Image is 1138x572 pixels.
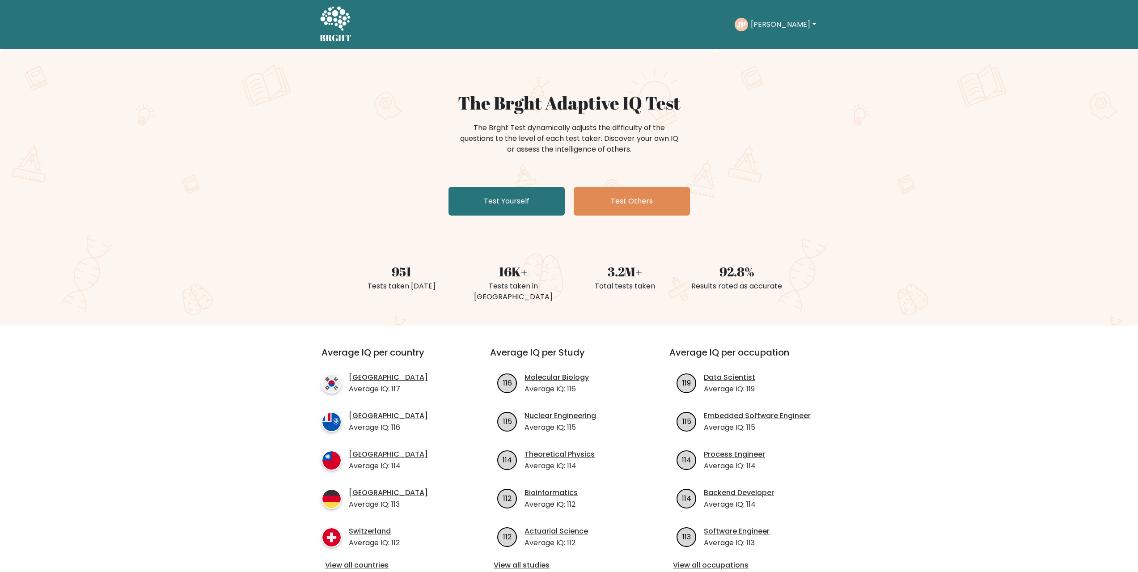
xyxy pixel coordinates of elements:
[525,526,588,537] a: Actuarial Science
[351,262,452,281] div: 951
[682,454,691,465] text: 114
[525,411,596,421] a: Nuclear Engineering
[682,416,691,426] text: 115
[574,187,690,216] a: Test Others
[525,461,595,471] p: Average IQ: 114
[349,372,428,383] a: [GEOGRAPHIC_DATA]
[525,538,588,548] p: Average IQ: 112
[463,262,564,281] div: 16K+
[322,373,342,394] img: country
[704,526,770,537] a: Software Engineer
[704,449,765,460] a: Process Engineer
[673,560,824,571] a: View all occupations
[349,526,400,537] a: Switzerland
[503,493,512,503] text: 112
[351,281,452,292] div: Tests taken [DATE]
[682,377,691,388] text: 119
[448,187,565,216] a: Test Yourself
[686,281,787,292] div: Results rated as accurate
[525,449,595,460] a: Theoretical Physics
[669,347,827,369] h3: Average IQ per occupation
[682,493,691,503] text: 114
[704,384,755,394] p: Average IQ: 119
[704,372,755,383] a: Data Scientist
[490,347,648,369] h3: Average IQ per Study
[503,531,512,542] text: 112
[463,281,564,302] div: Tests taken in [GEOGRAPHIC_DATA]
[748,19,818,30] button: [PERSON_NAME]
[575,262,676,281] div: 3.2M+
[349,538,400,548] p: Average IQ: 112
[525,384,589,394] p: Average IQ: 116
[704,411,811,421] a: Embedded Software Engineer
[704,499,774,510] p: Average IQ: 114
[494,560,644,571] a: View all studies
[322,450,342,470] img: country
[704,461,765,471] p: Average IQ: 114
[503,454,512,465] text: 114
[349,499,428,510] p: Average IQ: 113
[349,411,428,421] a: [GEOGRAPHIC_DATA]
[320,33,352,43] h5: BRGHT
[322,347,458,369] h3: Average IQ per country
[737,19,746,30] text: JP
[349,461,428,471] p: Average IQ: 114
[525,499,578,510] p: Average IQ: 112
[704,422,811,433] p: Average IQ: 115
[349,449,428,460] a: [GEOGRAPHIC_DATA]
[575,281,676,292] div: Total tests taken
[503,416,512,426] text: 115
[525,422,596,433] p: Average IQ: 115
[351,92,787,114] h1: The Brght Adaptive IQ Test
[682,531,691,542] text: 113
[704,538,770,548] p: Average IQ: 113
[322,527,342,547] img: country
[325,560,454,571] a: View all countries
[525,372,589,383] a: Molecular Biology
[686,262,787,281] div: 92.8%
[322,412,342,432] img: country
[503,377,512,388] text: 116
[349,487,428,498] a: [GEOGRAPHIC_DATA]
[322,489,342,509] img: country
[525,487,578,498] a: Bioinformatics
[349,422,428,433] p: Average IQ: 116
[349,384,428,394] p: Average IQ: 117
[320,4,352,46] a: BRGHT
[704,487,774,498] a: Backend Developer
[457,123,681,155] div: The Brght Test dynamically adjusts the difficulty of the questions to the level of each test take...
